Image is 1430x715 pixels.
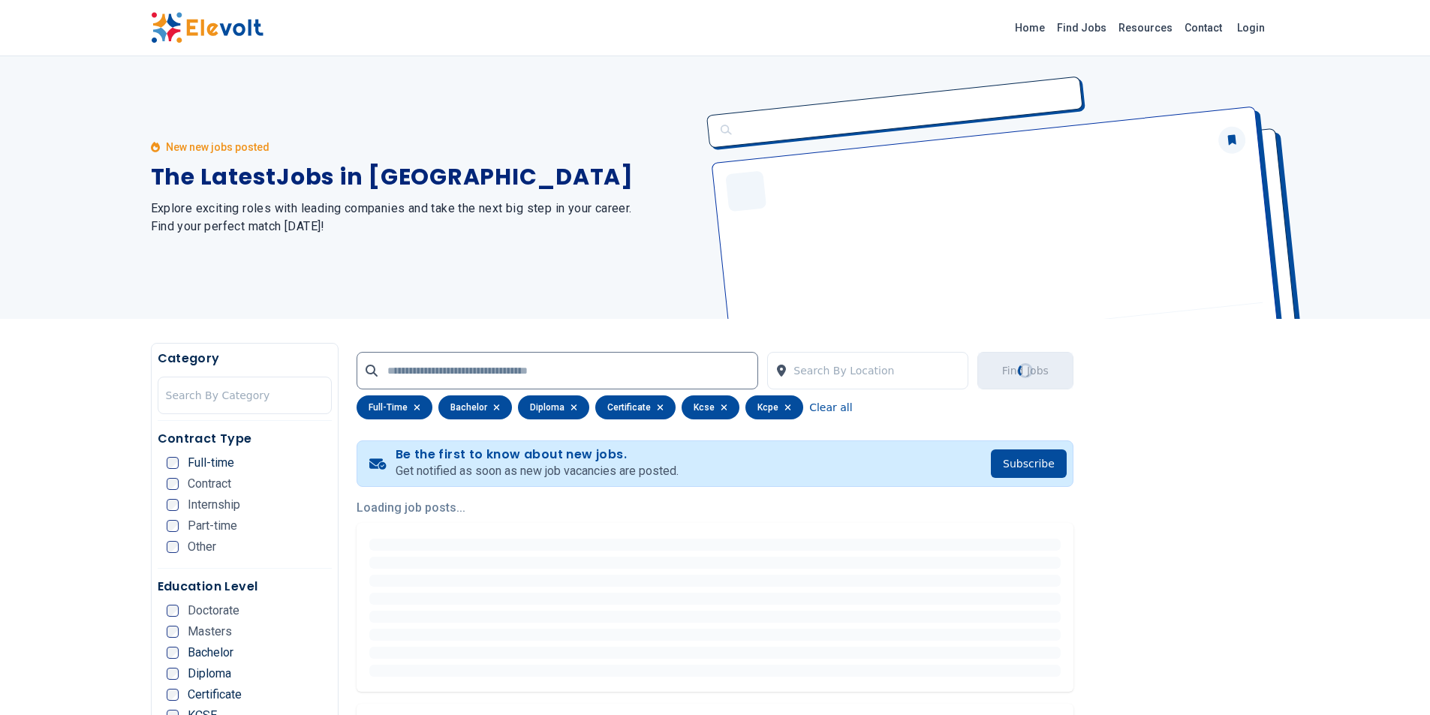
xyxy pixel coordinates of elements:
span: Bachelor [188,647,233,659]
span: Doctorate [188,605,239,617]
a: Resources [1112,16,1179,40]
input: Certificate [167,689,179,701]
a: Home [1009,16,1051,40]
button: Clear all [809,395,852,419]
div: diploma [518,395,589,419]
input: Internship [167,499,179,511]
input: Part-time [167,520,179,532]
input: Diploma [167,668,179,680]
p: Get notified as soon as new job vacancies are posted. [396,462,679,480]
div: kcse [682,395,739,419]
a: Contact [1179,16,1228,40]
input: Bachelor [167,647,179,659]
iframe: Chat Widget [1355,643,1430,715]
div: full-time [357,395,432,419]
p: New new jobs posted [166,140,269,155]
span: Masters [188,626,232,638]
img: Elevolt [151,12,263,44]
input: Contract [167,478,179,490]
input: Masters [167,626,179,638]
div: kcpe [745,395,803,419]
span: Full-time [188,457,234,469]
div: Loading... [1016,362,1034,379]
input: Full-time [167,457,179,469]
span: Diploma [188,668,231,680]
span: Certificate [188,689,242,701]
h2: Explore exciting roles with leading companies and take the next big step in your career. Find you... [151,200,697,236]
span: Other [188,541,216,553]
h5: Category [158,350,333,368]
h1: The Latest Jobs in [GEOGRAPHIC_DATA] [151,164,697,191]
a: Login [1228,13,1274,43]
div: bachelor [438,395,512,419]
button: Find JobsLoading... [977,352,1073,389]
h4: Be the first to know about new jobs. [396,447,679,462]
span: Part-time [188,520,237,532]
div: certificate [595,395,676,419]
button: Subscribe [991,449,1067,478]
input: Doctorate [167,605,179,617]
span: Contract [188,478,231,490]
a: Find Jobs [1051,16,1112,40]
span: Internship [188,499,240,511]
p: Loading job posts... [357,499,1073,517]
input: Other [167,541,179,553]
h5: Education Level [158,578,333,596]
h5: Contract Type [158,430,333,448]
